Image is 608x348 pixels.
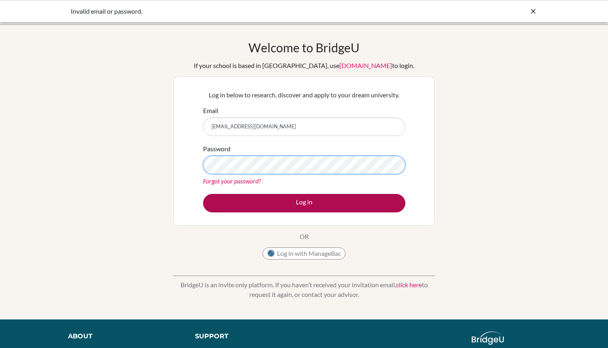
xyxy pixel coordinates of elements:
p: BridgeU is an invite only platform. If you haven’t received your invitation email, to request it ... [173,280,435,299]
img: logo_white@2x-f4f0deed5e89b7ecb1c2cc34c3e3d731f90f0f143d5ea2071677605dd97b5244.png [472,332,504,345]
div: Invalid email or password. [71,6,417,16]
div: Support [195,332,296,341]
div: About [68,332,177,341]
h1: Welcome to BridgeU [249,40,359,55]
a: click here [396,281,422,288]
button: Log in [203,194,405,212]
div: If your school is based in [GEOGRAPHIC_DATA], use to login. [194,61,414,70]
p: Log in below to research, discover and apply to your dream university. [203,90,405,100]
label: Password [203,144,230,154]
label: Email [203,106,218,115]
a: [DOMAIN_NAME] [339,62,392,69]
p: OR [300,232,309,241]
a: Forgot your password? [203,177,261,185]
button: Log in with ManageBac [263,247,345,259]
